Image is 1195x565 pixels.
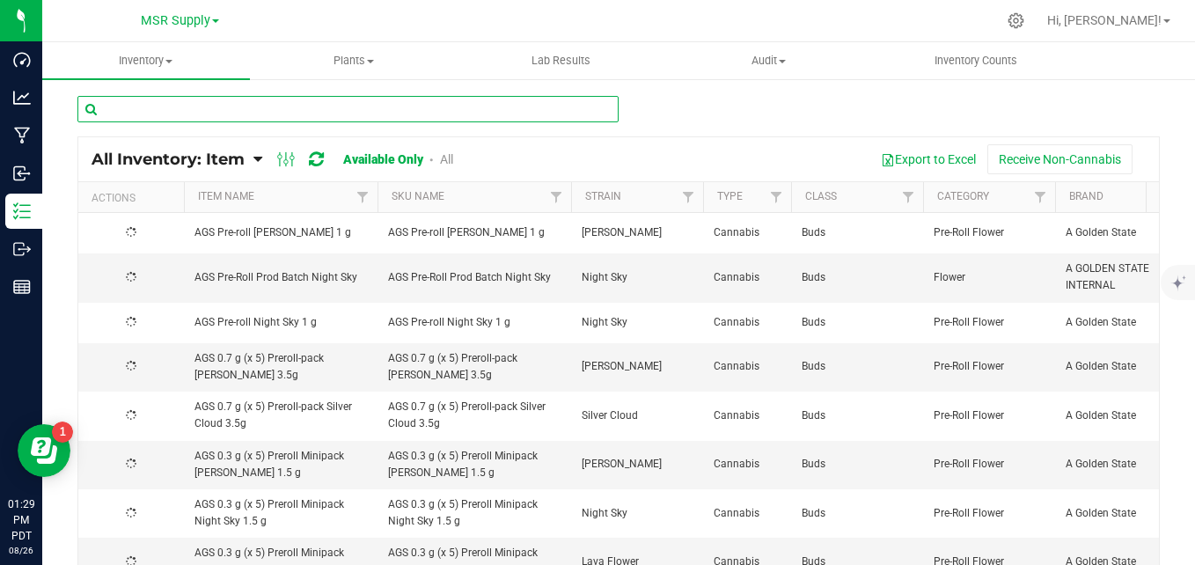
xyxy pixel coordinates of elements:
input: Search Item Name, Retail Display Name, SKU, Part Number... [77,96,619,122]
span: Pre-Roll Flower [934,456,1045,473]
span: AGS 0.3 g (x 5) Preroll Minipack Night Sky 1.5 g [388,496,561,530]
inline-svg: Reports [13,278,31,296]
span: AGS Pre-Roll Prod Batch Night Sky [388,269,561,286]
span: Cannabis [714,456,781,473]
span: Pre-Roll Flower [934,407,1045,424]
a: Filter [348,182,378,212]
span: Cannabis [714,358,781,375]
span: A Golden State [1066,358,1177,375]
span: Plants [251,53,457,69]
a: Available Only [343,152,423,166]
span: Pre-Roll Flower [934,224,1045,241]
span: All Inventory: Item [92,150,245,169]
span: Silver Cloud [582,407,693,424]
span: Cannabis [714,314,781,331]
span: Audit [665,53,871,69]
span: Inventory [42,53,250,69]
span: A Golden State [1066,407,1177,424]
p: 01:29 PM PDT [8,496,34,544]
a: Filter [542,182,571,212]
span: AGS 0.3 g (x 5) Preroll Minipack Night Sky 1.5 g [194,496,367,530]
a: Filter [762,182,791,212]
a: Item Name [198,190,254,202]
a: Filter [674,182,703,212]
a: All [440,152,453,166]
a: Plants [250,42,458,79]
span: AGS Pre-roll [PERSON_NAME] 1 g [194,224,367,241]
span: Pre-Roll Flower [934,505,1045,522]
a: Type [717,190,743,202]
span: Buds [802,269,913,286]
a: Inventory [42,42,250,79]
span: [PERSON_NAME] [582,358,693,375]
span: A GOLDEN STATE INTERNAL [1066,260,1177,294]
inline-svg: Inventory [13,202,31,220]
span: Buds [802,224,913,241]
span: Cannabis [714,269,781,286]
inline-svg: Outbound [13,240,31,258]
a: SKU Name [392,190,444,202]
button: Export to Excel [869,144,987,174]
span: Night Sky [582,269,693,286]
span: [PERSON_NAME] [582,224,693,241]
span: AGS 0.3 g (x 5) Preroll Minipack [PERSON_NAME] 1.5 g [388,448,561,481]
span: AGS Pre-roll Night Sky 1 g [388,314,561,331]
span: Buds [802,358,913,375]
a: Filter [1026,182,1055,212]
span: AGS 0.7 g (x 5) Preroll-pack Silver Cloud 3.5g [388,399,561,432]
a: Filter [894,182,923,212]
inline-svg: Analytics [13,89,31,106]
a: Brand [1069,190,1103,202]
span: Buds [802,456,913,473]
button: Receive Non-Cannabis [987,144,1133,174]
span: AGS Pre-roll Night Sky 1 g [194,314,367,331]
div: Actions [92,192,177,204]
a: Inventory Counts [872,42,1080,79]
inline-svg: Inbound [13,165,31,182]
span: Buds [802,505,913,522]
a: All Inventory: Item [92,150,253,169]
a: Class [805,190,837,202]
inline-svg: Manufacturing [13,127,31,144]
span: Pre-Roll Flower [934,358,1045,375]
iframe: Resource center unread badge [52,422,73,443]
span: Lab Results [508,53,614,69]
span: AGS 0.7 g (x 5) Preroll-pack Silver Cloud 3.5g [194,399,367,432]
span: AGS Pre-roll [PERSON_NAME] 1 g [388,224,561,241]
span: A Golden State [1066,314,1177,331]
a: Category [937,190,989,202]
span: Buds [802,407,913,424]
span: Night Sky [582,314,693,331]
span: Cannabis [714,224,781,241]
span: Hi, [PERSON_NAME]! [1047,13,1162,27]
span: Cannabis [714,407,781,424]
inline-svg: Dashboard [13,51,31,69]
span: AGS 0.7 g (x 5) Preroll-pack [PERSON_NAME] 3.5g [388,350,561,384]
iframe: Resource center [18,424,70,477]
span: A Golden State [1066,456,1177,473]
a: Lab Results [458,42,665,79]
span: [PERSON_NAME] [582,456,693,473]
span: A Golden State [1066,224,1177,241]
span: Cannabis [714,505,781,522]
div: Manage settings [1005,12,1027,29]
p: 08/26 [8,544,34,557]
span: Buds [802,314,913,331]
span: AGS Pre-Roll Prod Batch Night Sky [194,269,367,286]
span: AGS 0.7 g (x 5) Preroll-pack [PERSON_NAME] 3.5g [194,350,367,384]
a: Strain [585,190,621,202]
span: MSR Supply [141,13,210,28]
span: Night Sky [582,505,693,522]
a: Audit [664,42,872,79]
span: AGS 0.3 g (x 5) Preroll Minipack [PERSON_NAME] 1.5 g [194,448,367,481]
span: Pre-Roll Flower [934,314,1045,331]
span: A Golden State [1066,505,1177,522]
span: Inventory Counts [911,53,1041,69]
span: Flower [934,269,1045,286]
